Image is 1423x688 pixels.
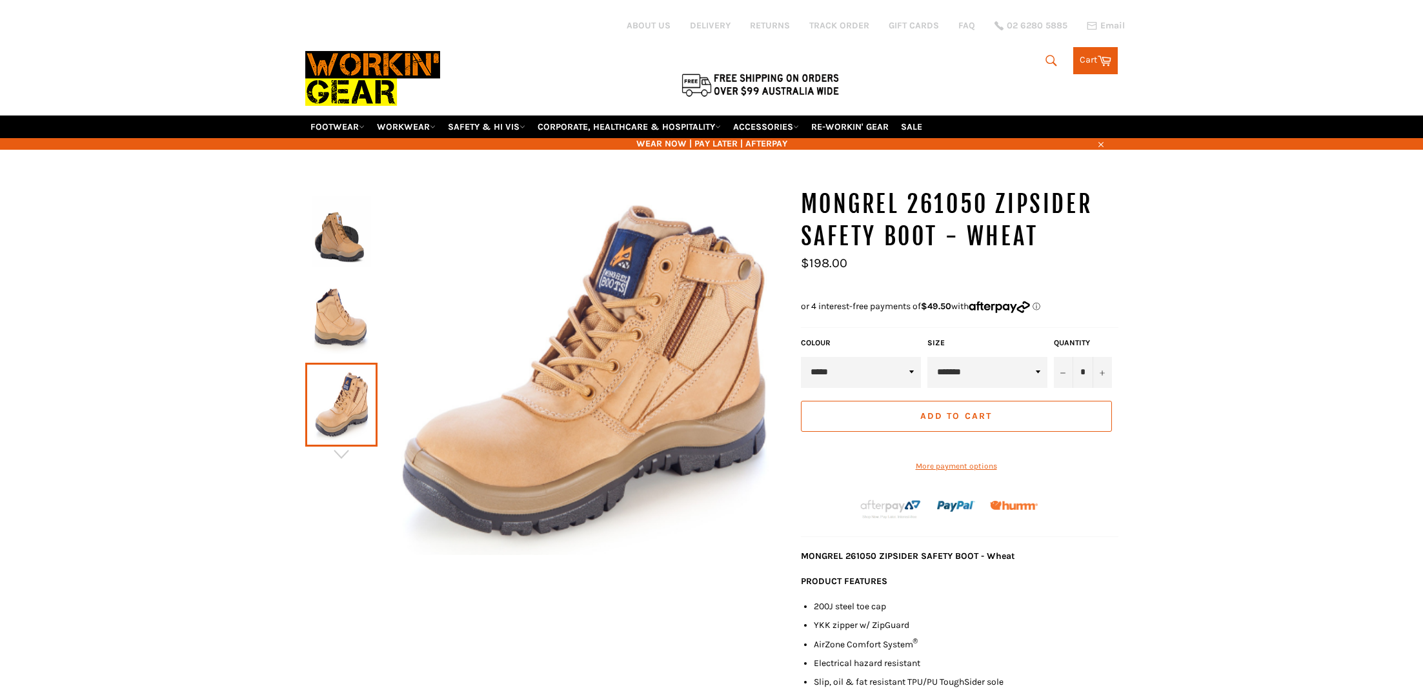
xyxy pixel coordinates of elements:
a: ACCESSORIES [728,116,804,138]
a: ABOUT US [627,19,671,32]
img: Humm_core_logo_RGB-01_300x60px_small_195d8312-4386-4de7-b182-0ef9b6303a37.png [990,501,1038,511]
a: RE-WORKIN' GEAR [806,116,894,138]
sup: ® [913,637,918,645]
img: MONGREL 261050 Zipsider Safety Boot - Wheat - Workin' Gear [312,283,371,354]
a: FAQ [958,19,975,32]
a: RETURNS [750,19,790,32]
li: Slip, oil & fat resistant TPU/PU ToughSider sole [814,676,1118,688]
a: More payment options [801,461,1112,472]
li: Electrical hazard resistant [814,657,1118,669]
a: FOOTWEAR [305,116,370,138]
img: Workin Gear leaders in Workwear, Safety Boots, PPE, Uniforms. Australia's No.1 in Workwear [305,42,440,115]
span: WEAR NOW | PAY LATER | AFTERPAY [305,137,1118,150]
span: $198.00 [801,256,847,270]
span: Email [1100,21,1125,30]
img: MONGREL 261050 Zipsider Safety Boot - Wheat - Workin' Gear [312,196,371,267]
a: SALE [896,116,927,138]
a: Cart [1073,47,1118,74]
button: Increase item quantity by one [1093,357,1112,388]
strong: MONGREL 261050 ZIPSIDER SAFETY BOOT - Wheat [801,551,1015,562]
li: AirZone Comfort System [814,638,1118,651]
li: 200J steel toe cap [814,600,1118,612]
label: Quantity [1054,338,1112,349]
label: COLOUR [801,338,921,349]
li: YKK zipper w/ ZipGuard [814,619,1118,631]
img: Afterpay-Logo-on-dark-bg_large.png [859,498,922,520]
span: 02 6280 5885 [1007,21,1067,30]
label: Size [927,338,1047,349]
a: DELIVERY [690,19,731,32]
button: Add to Cart [801,401,1112,432]
span: Add to Cart [920,410,992,421]
a: GIFT CARDS [889,19,939,32]
a: 02 6280 5885 [994,21,1067,30]
a: TRACK ORDER [809,19,869,32]
a: WORKWEAR [372,116,441,138]
button: Reduce item quantity by one [1054,357,1073,388]
a: CORPORATE, HEALTHCARE & HOSPITALITY [532,116,726,138]
img: Flat $9.95 shipping Australia wide [680,71,841,98]
a: SAFETY & HI VIS [443,116,530,138]
img: paypal.png [937,487,975,525]
a: Email [1087,21,1125,31]
h1: MONGREL 261050 Zipsider Safety Boot - Wheat [801,188,1118,252]
img: MONGREL 261050 Zipsider Safety Boot - Wheat - Workin' Gear [378,188,788,555]
strong: PRODUCT FEATURES [801,576,887,587]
